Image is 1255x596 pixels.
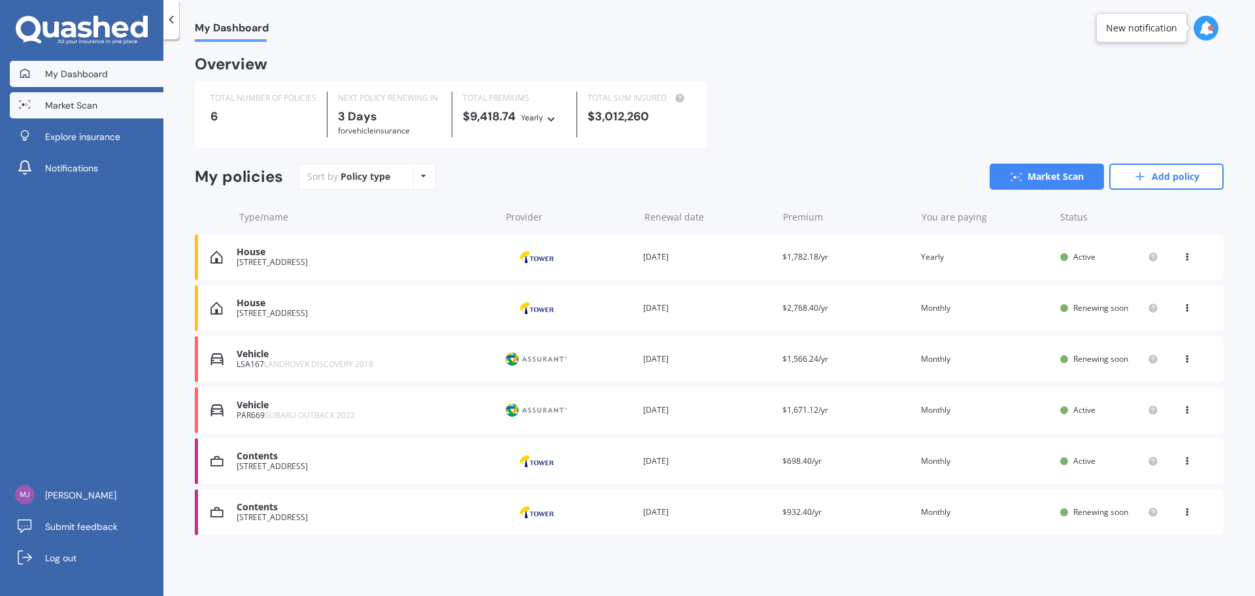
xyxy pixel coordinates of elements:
a: Add policy [1109,164,1224,190]
span: $932.40/yr [782,506,822,517]
div: Monthly [921,302,1050,315]
div: Vehicle [237,400,494,411]
img: Vehicle [210,353,224,366]
img: Protecta [504,398,569,423]
div: [DATE] [643,353,772,366]
div: 6 [210,110,316,123]
div: [STREET_ADDRESS] [237,462,494,471]
div: Contents [237,502,494,513]
div: NEXT POLICY RENEWING IN [338,92,441,105]
div: [DATE] [643,251,772,264]
div: [DATE] [643,455,772,468]
div: Monthly [921,455,1050,468]
span: for Vehicle insurance [338,125,410,136]
img: 06dc3d7cc18e0dee980390c791ace117 [15,485,35,504]
span: Renewing soon [1073,506,1128,517]
span: Notifications [45,162,98,175]
div: My policies [195,167,283,186]
a: Submit feedback [10,514,163,540]
span: LANDROVER DISCOVERY 2018 [264,359,373,370]
img: House [210,251,223,264]
div: Overview [195,58,267,71]
div: You are paying [922,211,1050,224]
div: Monthly [921,353,1050,366]
div: Yearly [521,111,543,124]
div: TOTAL SUM INSURED [588,92,691,105]
b: 3 Days [338,109,377,124]
span: Active [1073,455,1096,466]
img: Tower [504,449,569,474]
span: SUBARU OUTBACK 2022 [265,410,355,421]
div: Monthly [921,404,1050,417]
div: TOTAL NUMBER OF POLICIES [210,92,316,105]
span: Active [1073,251,1096,262]
div: House [237,247,494,258]
div: LSA167 [237,360,494,369]
div: [STREET_ADDRESS] [237,309,494,318]
div: Renewal date [644,211,773,224]
span: $698.40/yr [782,455,822,466]
div: Policy type [341,170,390,183]
div: [DATE] [643,302,772,315]
a: Market Scan [990,164,1104,190]
a: Notifications [10,155,163,181]
span: $1,671.12/yr [782,404,828,415]
div: Sort by: [307,170,390,183]
div: [DATE] [643,404,772,417]
div: Yearly [921,251,1050,264]
a: Explore insurance [10,124,163,150]
div: Vehicle [237,349,494,360]
img: Contents [210,506,224,519]
div: Provider [506,211,634,224]
a: [PERSON_NAME] [10,482,163,508]
div: Contents [237,451,494,462]
span: Submit feedback [45,520,118,533]
span: $2,768.40/yr [782,302,828,313]
span: $1,566.24/yr [782,353,828,364]
div: [STREET_ADDRESS] [237,513,494,522]
div: $3,012,260 [588,110,691,123]
img: Vehicle [210,404,224,417]
span: Active [1073,404,1096,415]
div: PAR669 [237,411,494,420]
span: Renewing soon [1073,353,1128,364]
span: $1,782.18/yr [782,251,828,262]
a: My Dashboard [10,61,163,87]
span: Renewing soon [1073,302,1128,313]
img: Contents [210,455,224,468]
img: Protecta [504,347,569,372]
div: TOTAL PREMIUMS [463,92,566,105]
img: Tower [504,245,569,270]
span: My Dashboard [195,22,269,39]
img: House [210,302,223,315]
div: Monthly [921,506,1050,519]
div: New notification [1106,22,1177,35]
div: $9,418.74 [463,110,566,124]
a: Log out [10,545,163,571]
span: [PERSON_NAME] [45,489,116,502]
div: Status [1060,211,1158,224]
div: [DATE] [643,506,772,519]
div: Type/name [239,211,495,224]
span: Log out [45,552,76,565]
span: Market Scan [45,99,97,112]
img: Tower [504,500,569,525]
div: House [237,298,494,309]
img: Tower [504,296,569,321]
a: Market Scan [10,92,163,118]
div: Premium [783,211,911,224]
div: [STREET_ADDRESS] [237,258,494,267]
span: My Dashboard [45,67,108,80]
span: Explore insurance [45,130,120,143]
